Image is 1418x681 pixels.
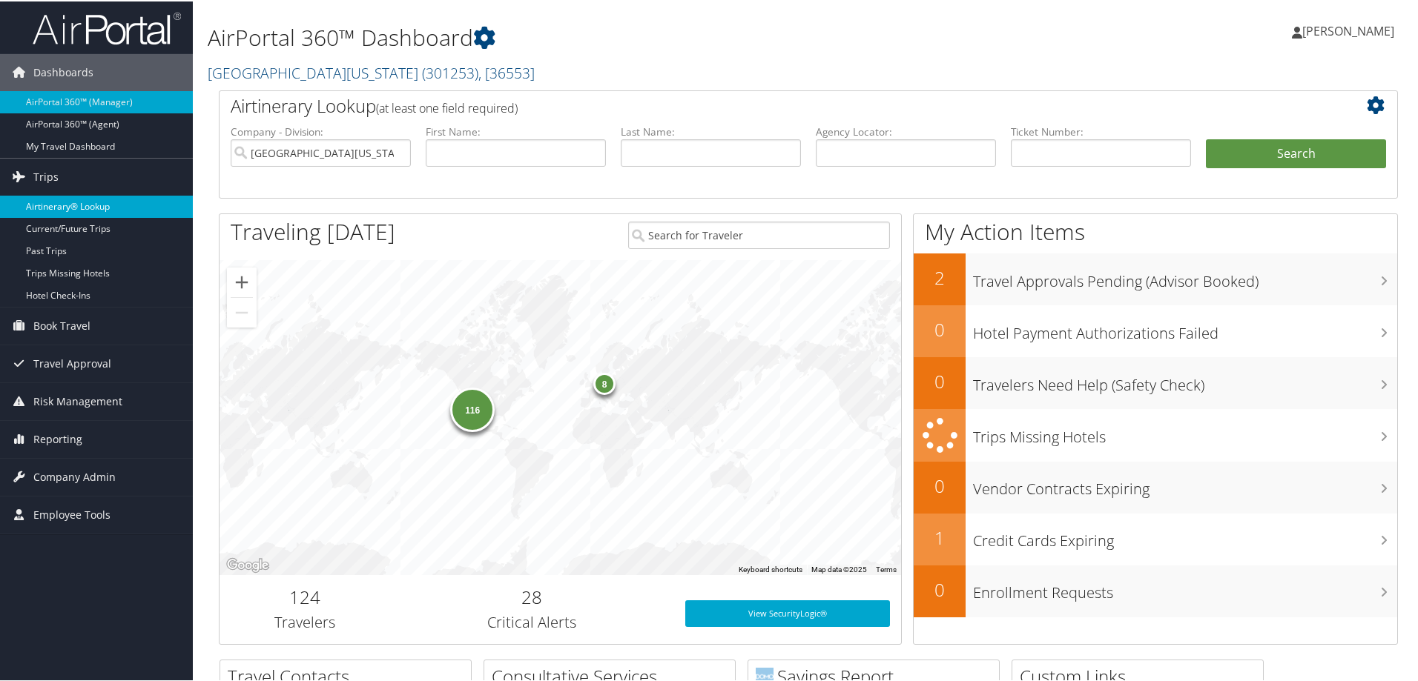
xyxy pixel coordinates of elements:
[914,252,1397,304] a: 2Travel Approvals Pending (Advisor Booked)
[223,554,272,574] a: Open this area in Google Maps (opens a new window)
[914,472,966,497] h2: 0
[231,123,411,138] label: Company - Division:
[478,62,535,82] span: , [ 36553 ]
[876,564,897,572] a: Terms (opens in new tab)
[33,306,90,343] span: Book Travel
[973,418,1397,446] h3: Trips Missing Hotels
[914,524,966,549] h2: 1
[231,215,395,246] h1: Traveling [DATE]
[33,344,111,381] span: Travel Approval
[973,574,1397,602] h3: Enrollment Requests
[914,368,966,393] h2: 0
[401,611,663,631] h3: Critical Alerts
[376,99,518,115] span: (at least one field required)
[33,53,93,90] span: Dashboards
[685,599,890,625] a: View SecurityLogic®
[1011,123,1191,138] label: Ticket Number:
[33,157,59,194] span: Trips
[33,419,82,456] span: Reporting
[208,62,535,82] a: [GEOGRAPHIC_DATA][US_STATE]
[914,576,966,601] h2: 0
[208,21,1009,52] h1: AirPortal 360™ Dashboard
[914,408,1397,460] a: Trips Missing Hotels
[223,554,272,574] img: Google
[593,371,616,393] div: 8
[973,366,1397,394] h3: Travelers Need Help (Safety Check)
[914,564,1397,616] a: 0Enrollment Requests
[426,123,606,138] label: First Name:
[621,123,801,138] label: Last Name:
[811,564,867,572] span: Map data ©2025
[973,470,1397,498] h3: Vendor Contracts Expiring
[816,123,996,138] label: Agency Locator:
[914,264,966,289] h2: 2
[231,583,379,608] h2: 124
[33,457,116,494] span: Company Admin
[973,522,1397,550] h3: Credit Cards Expiring
[1302,21,1394,38] span: [PERSON_NAME]
[231,611,379,631] h3: Travelers
[422,62,478,82] span: ( 301253 )
[914,460,1397,512] a: 0Vendor Contracts Expiring
[914,356,1397,408] a: 0Travelers Need Help (Safety Check)
[973,262,1397,290] h3: Travel Approvals Pending (Advisor Booked)
[231,92,1288,117] h2: Airtinerary Lookup
[33,382,122,419] span: Risk Management
[33,10,181,44] img: airportal-logo.png
[914,512,1397,564] a: 1Credit Cards Expiring
[914,215,1397,246] h1: My Action Items
[450,385,495,430] div: 116
[1206,138,1386,167] button: Search
[33,495,111,532] span: Employee Tools
[1292,7,1409,52] a: [PERSON_NAME]
[739,563,802,574] button: Keyboard shortcuts
[227,266,257,296] button: Zoom in
[973,314,1397,342] h3: Hotel Payment Authorizations Failed
[914,316,966,341] h2: 0
[628,220,890,248] input: Search for Traveler
[227,296,257,326] button: Zoom out
[401,583,663,608] h2: 28
[914,304,1397,356] a: 0Hotel Payment Authorizations Failed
